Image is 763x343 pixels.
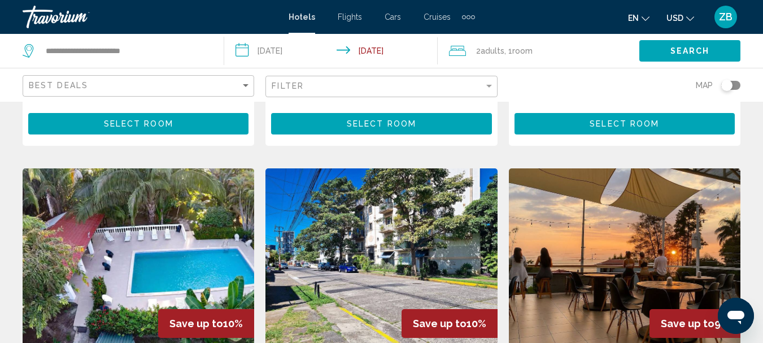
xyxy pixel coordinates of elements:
span: Map [696,77,713,93]
button: Toggle map [713,80,740,90]
iframe: Button to launch messaging window [718,298,754,334]
span: , 1 [504,43,533,59]
span: Room [512,46,533,55]
span: en [628,14,639,23]
mat-select: Sort by [29,81,251,91]
span: Save up to [413,318,466,329]
span: Search [670,47,710,56]
button: Select Room [271,113,491,134]
span: Save up to [169,318,223,329]
button: Change language [628,10,649,26]
span: ZB [719,11,733,23]
button: Change currency [666,10,694,26]
button: Search [639,40,740,61]
div: 10% [402,309,498,338]
span: 2 [476,43,504,59]
span: Save up to [661,318,714,329]
div: 10% [158,309,254,338]
span: Select Room [104,120,173,129]
a: Select Room [515,116,735,128]
span: Adults [481,46,504,55]
a: Cars [385,12,401,21]
button: Select Room [515,113,735,134]
span: Best Deals [29,81,88,90]
button: User Menu [711,5,740,29]
span: USD [666,14,683,23]
a: Select Room [271,116,491,128]
a: Cruises [424,12,451,21]
span: Select Room [590,120,659,129]
button: Extra navigation items [462,8,475,26]
a: Hotels [289,12,315,21]
div: 9% [649,309,740,338]
button: Filter [265,75,497,98]
a: Travorium [23,6,277,28]
button: Travelers: 2 adults, 0 children [438,34,639,68]
a: Flights [338,12,362,21]
span: Select Room [347,120,416,129]
a: Select Room [28,116,248,128]
span: Filter [272,81,304,90]
button: Select Room [28,113,248,134]
button: Check-in date: Jan 18, 2026 Check-out date: Jan 24, 2026 [224,34,437,68]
